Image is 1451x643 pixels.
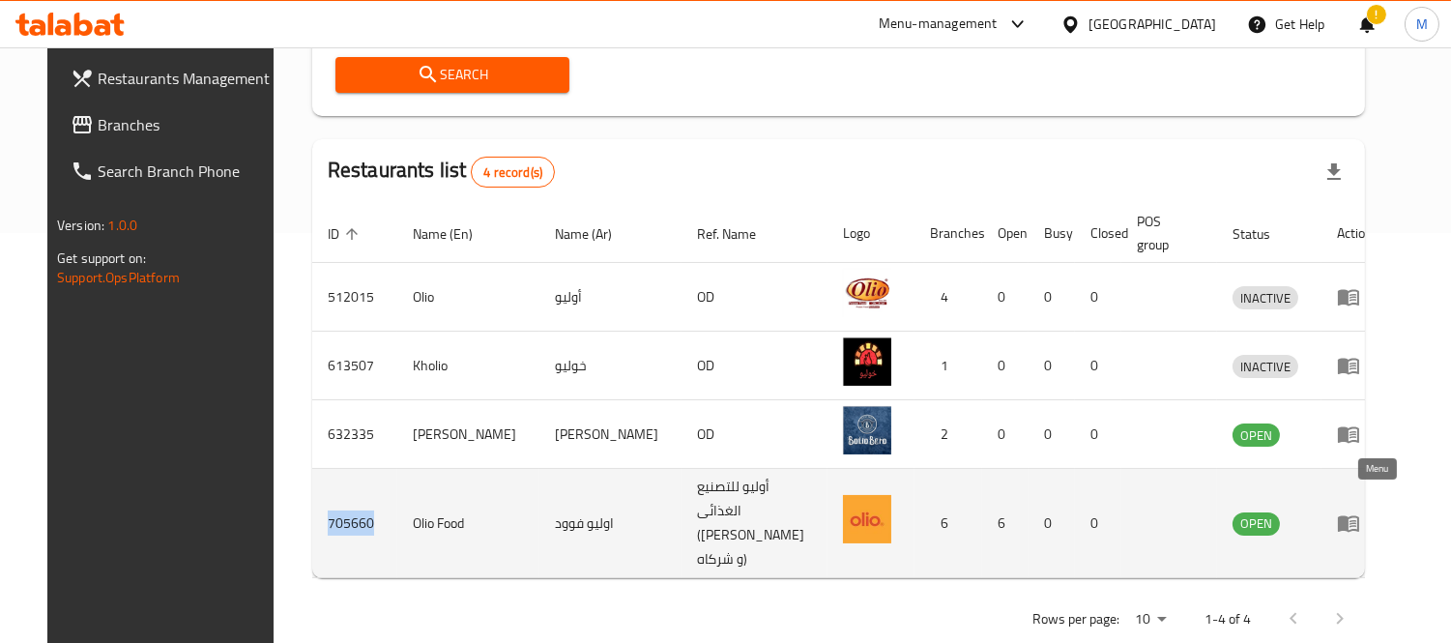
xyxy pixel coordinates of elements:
td: 512015 [312,263,397,332]
img: Olio [843,269,891,317]
span: Branches [98,113,275,136]
td: 613507 [312,332,397,400]
td: خوليو [539,332,682,400]
img: Olio Food [843,495,891,543]
div: OPEN [1233,512,1280,536]
div: Menu-management [879,13,998,36]
td: 0 [982,400,1029,469]
td: 632335 [312,400,397,469]
span: Status [1233,222,1295,246]
button: Search [335,57,569,93]
td: 6 [914,469,982,578]
th: Action [1321,204,1388,263]
td: [PERSON_NAME] [397,400,539,469]
span: INACTIVE [1233,356,1298,378]
div: OPEN [1233,424,1280,447]
td: أوليو [539,263,682,332]
span: M [1416,14,1428,35]
div: INACTIVE [1233,355,1298,378]
td: 6 [982,469,1029,578]
p: 1-4 of 4 [1204,607,1251,631]
td: Olio Food [397,469,539,578]
td: 0 [1029,400,1075,469]
td: [PERSON_NAME] [539,400,682,469]
span: OPEN [1233,512,1280,535]
td: 4 [914,263,982,332]
td: اوليو فوود [539,469,682,578]
td: OD [682,400,827,469]
span: Search [351,63,554,87]
th: Logo [827,204,914,263]
a: Restaurants Management [55,55,290,102]
div: Menu [1337,285,1373,308]
td: 0 [1075,332,1121,400]
img: Kholio [843,337,891,386]
th: Branches [914,204,982,263]
td: 1 [914,332,982,400]
td: 705660 [312,469,397,578]
td: OD [682,332,827,400]
img: Bolio Bero [843,406,891,454]
td: 0 [1029,332,1075,400]
span: 4 record(s) [472,163,554,182]
div: Rows per page: [1127,605,1174,634]
span: Ref. Name [697,222,781,246]
span: OPEN [1233,424,1280,447]
td: 0 [982,332,1029,400]
th: Open [982,204,1029,263]
div: Export file [1311,149,1357,195]
td: OD [682,263,827,332]
td: Kholio [397,332,539,400]
span: Name (Ar) [555,222,637,246]
td: 0 [1075,469,1121,578]
a: Support.OpsPlatform [57,265,180,290]
p: Rows per page: [1032,607,1119,631]
a: Branches [55,102,290,148]
span: Restaurants Management [98,67,275,90]
div: Total records count [471,157,555,188]
span: Get support on: [57,246,146,271]
td: 0 [982,263,1029,332]
div: Menu [1337,354,1373,377]
h2: Restaurants list [328,156,555,188]
td: 0 [1075,400,1121,469]
a: Search Branch Phone [55,148,290,194]
div: [GEOGRAPHIC_DATA] [1088,14,1216,35]
td: 0 [1029,469,1075,578]
td: 0 [1029,263,1075,332]
td: 0 [1075,263,1121,332]
td: Olio [397,263,539,332]
span: 1.0.0 [107,213,137,238]
th: Closed [1075,204,1121,263]
span: Search Branch Phone [98,160,275,183]
span: Name (En) [413,222,498,246]
td: 2 [914,400,982,469]
td: أوليو للتصنيع الغذائى ([PERSON_NAME] و شركاه) [682,469,827,578]
span: INACTIVE [1233,287,1298,309]
span: Version: [57,213,104,238]
span: POS group [1137,210,1194,256]
span: ID [328,222,364,246]
table: enhanced table [312,204,1388,578]
th: Busy [1029,204,1075,263]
